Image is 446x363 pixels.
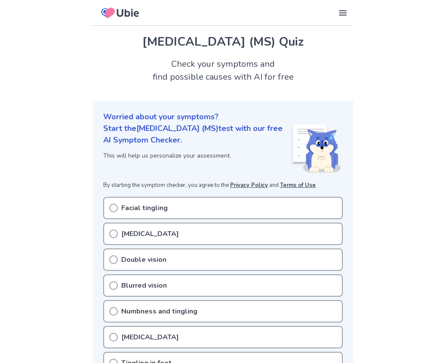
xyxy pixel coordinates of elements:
h1: [MEDICAL_DATA] (MS) Quiz [103,33,343,51]
p: Blurred vision [121,280,167,291]
img: Shiba [291,124,341,173]
p: Worried about your symptoms? [103,111,343,123]
p: Numbness and tingling [121,306,197,316]
p: Start the [MEDICAL_DATA] (MS) test with our free AI Symptom Checker. [103,123,291,146]
a: Privacy Policy [230,181,268,189]
p: This will help us personalize your assessment. [103,151,291,160]
a: Terms of Use [280,181,316,189]
p: Facial tingling [121,203,168,213]
p: By starting the symptom checker, you agree to the and [103,181,343,190]
p: [MEDICAL_DATA] [121,332,179,342]
h2: Check your symptoms and find possible causes with AI for free [93,58,353,84]
p: [MEDICAL_DATA] [121,229,179,239]
p: Double vision [121,254,166,265]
